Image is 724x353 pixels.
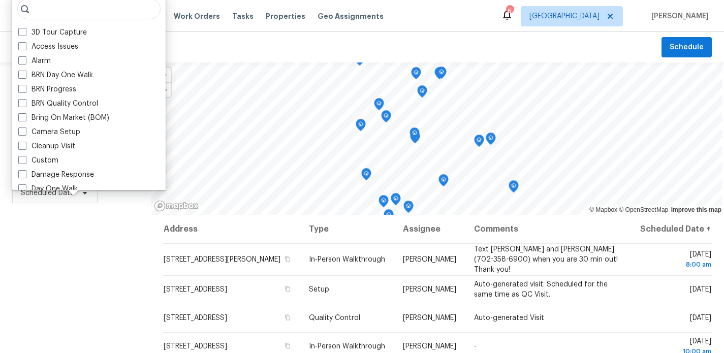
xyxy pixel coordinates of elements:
div: Map marker [381,110,391,126]
span: Schedule [670,41,704,54]
div: Map marker [356,119,366,135]
label: 3D Tour Capture [18,27,87,38]
div: Map marker [379,195,389,211]
label: BRN Quality Control [18,99,98,109]
a: Mapbox homepage [154,200,199,212]
span: Auto-generated Visit [474,314,544,322]
label: Alarm [18,56,51,66]
span: [PERSON_NAME] [403,314,456,322]
div: Map marker [434,67,445,83]
div: Map marker [436,67,447,82]
span: Quality Control [309,314,360,322]
div: 8:00 am [639,260,711,270]
span: [PERSON_NAME] [647,11,709,21]
div: Map marker [391,193,401,209]
span: [GEOGRAPHIC_DATA] [529,11,600,21]
label: BRN Progress [18,84,76,94]
label: Bring On Market (BOM) [18,113,109,123]
th: Address [163,215,300,243]
a: Mapbox [589,206,617,213]
label: Access Issues [18,42,78,52]
span: Setup [309,286,329,293]
label: Custom [18,155,58,166]
span: Tasks [232,13,254,20]
label: Day One Walk [18,184,78,194]
span: [PERSON_NAME] [403,343,456,350]
div: Map marker [509,180,519,196]
div: 6 [506,6,513,16]
div: Map marker [384,209,394,225]
span: [PERSON_NAME] [403,286,456,293]
button: Copy Address [284,341,293,350]
div: Map marker [486,133,496,148]
a: Improve this map [671,206,721,213]
span: [DATE] [690,286,711,293]
div: Map marker [374,98,384,114]
span: Work Orders [174,11,220,21]
span: - [474,343,477,350]
a: OpenStreetMap [619,206,668,213]
span: [DATE] [639,251,711,270]
button: Schedule [662,37,712,58]
div: Map marker [410,127,420,143]
th: Assignee [395,215,466,243]
label: Damage Response [18,170,94,180]
span: Geo Assignments [318,11,384,21]
span: Properties [266,11,305,21]
span: In-Person Walkthrough [309,343,385,350]
label: Camera Setup [18,127,80,137]
canvas: Map [151,62,722,215]
th: Type [301,215,395,243]
span: Auto-generated visit. Scheduled for the same time as QC Visit. [474,281,608,298]
span: [STREET_ADDRESS][PERSON_NAME] [164,256,280,263]
button: Copy Address [284,284,293,294]
span: [DATE] [690,314,711,322]
div: Map marker [403,201,414,216]
div: Map marker [361,168,371,184]
button: Copy Address [284,254,293,264]
span: [STREET_ADDRESS] [164,343,227,350]
div: Map marker [438,174,449,190]
button: Copy Address [284,313,293,322]
div: Map marker [411,67,421,83]
span: Scheduled Date [21,188,74,198]
span: Text [PERSON_NAME] and [PERSON_NAME] (702-358-6900) when you are 30 min out! Thank you! [474,246,618,273]
label: BRN Day One Walk [18,70,93,80]
label: Cleanup Visit [18,141,75,151]
span: [STREET_ADDRESS] [164,314,227,322]
div: Map marker [474,135,484,150]
th: Comments [466,215,631,243]
span: [STREET_ADDRESS] [164,286,227,293]
div: Map marker [417,85,427,101]
th: Scheduled Date ↑ [631,215,712,243]
span: [PERSON_NAME] [403,256,456,263]
span: In-Person Walkthrough [309,256,385,263]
